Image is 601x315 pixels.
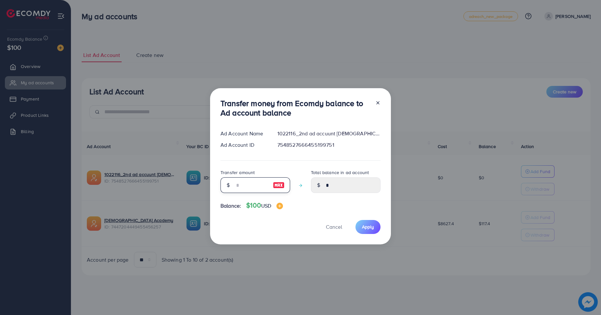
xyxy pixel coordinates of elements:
[355,220,381,234] button: Apply
[272,130,386,137] div: 1022116_2nd ad accuunt [DEMOGRAPHIC_DATA]
[311,169,369,176] label: Total balance in ad account
[261,202,271,209] span: USD
[273,181,285,189] img: image
[362,224,374,230] span: Apply
[272,141,386,149] div: 7548527666455199751
[215,141,272,149] div: Ad Account ID
[220,202,241,210] span: Balance:
[215,130,272,137] div: Ad Account Name
[220,169,255,176] label: Transfer amount
[246,201,283,210] h4: $100
[318,220,350,234] button: Cancel
[326,223,342,230] span: Cancel
[276,203,283,209] img: image
[220,99,370,117] h3: Transfer money from Ecomdy balance to Ad account balance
